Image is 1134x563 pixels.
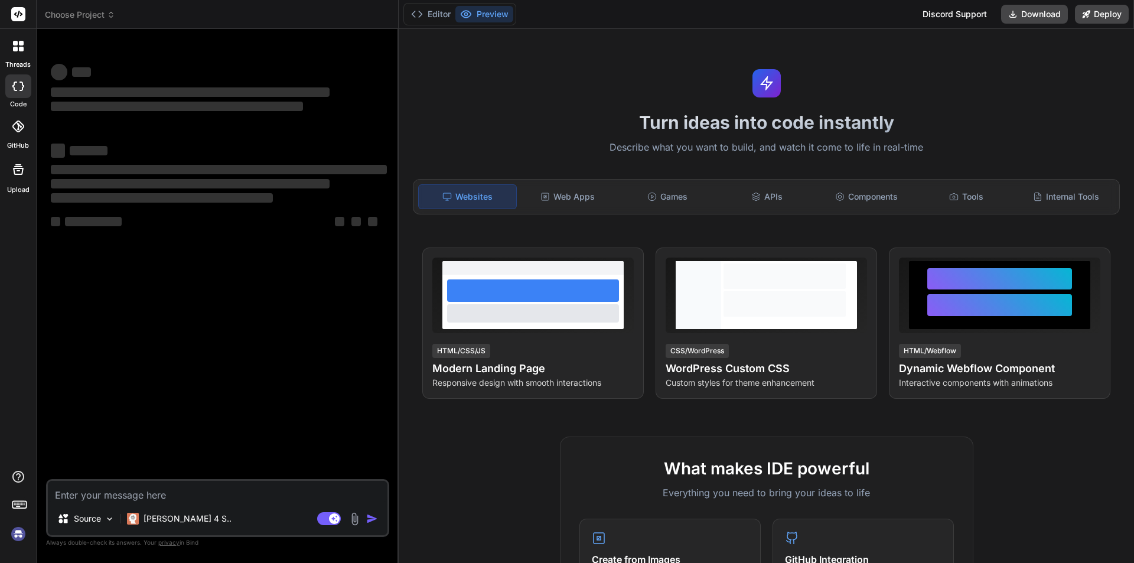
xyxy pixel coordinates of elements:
[666,344,729,358] div: CSS/WordPress
[5,60,31,70] label: threads
[1017,184,1115,209] div: Internal Tools
[127,513,139,525] img: Claude 4 Sonnet
[7,185,30,195] label: Upload
[51,179,330,188] span: ‌
[144,513,232,525] p: [PERSON_NAME] 4 S..
[432,360,634,377] h4: Modern Landing Page
[899,344,961,358] div: HTML/Webflow
[432,377,634,389] p: Responsive design with smooth interactions
[51,64,67,80] span: ‌
[65,217,122,226] span: ‌
[579,456,954,481] h2: What makes IDE powerful
[1001,5,1068,24] button: Download
[72,67,91,77] span: ‌
[335,217,344,226] span: ‌
[455,6,513,22] button: Preview
[51,87,330,97] span: ‌
[718,184,816,209] div: APIs
[666,360,867,377] h4: WordPress Custom CSS
[51,165,387,174] span: ‌
[915,5,994,24] div: Discord Support
[406,6,455,22] button: Editor
[899,377,1100,389] p: Interactive components with animations
[8,524,28,544] img: signin
[105,514,115,524] img: Pick Models
[368,217,377,226] span: ‌
[666,377,867,389] p: Custom styles for theme enhancement
[351,217,361,226] span: ‌
[46,537,389,548] p: Always double-check its answers. Your in Bind
[51,102,303,111] span: ‌
[818,184,915,209] div: Components
[51,217,60,226] span: ‌
[51,144,65,158] span: ‌
[45,9,115,21] span: Choose Project
[418,184,517,209] div: Websites
[406,112,1127,133] h1: Turn ideas into code instantly
[10,99,27,109] label: code
[74,513,101,525] p: Source
[70,146,107,155] span: ‌
[348,512,361,526] img: attachment
[158,539,180,546] span: privacy
[7,141,29,151] label: GitHub
[918,184,1015,209] div: Tools
[406,140,1127,155] p: Describe what you want to build, and watch it come to life in real-time
[579,486,954,500] p: Everything you need to bring your ideas to life
[1075,5,1129,24] button: Deploy
[366,513,378,525] img: icon
[519,184,617,209] div: Web Apps
[619,184,716,209] div: Games
[432,344,490,358] div: HTML/CSS/JS
[899,360,1100,377] h4: Dynamic Webflow Component
[51,193,273,203] span: ‌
